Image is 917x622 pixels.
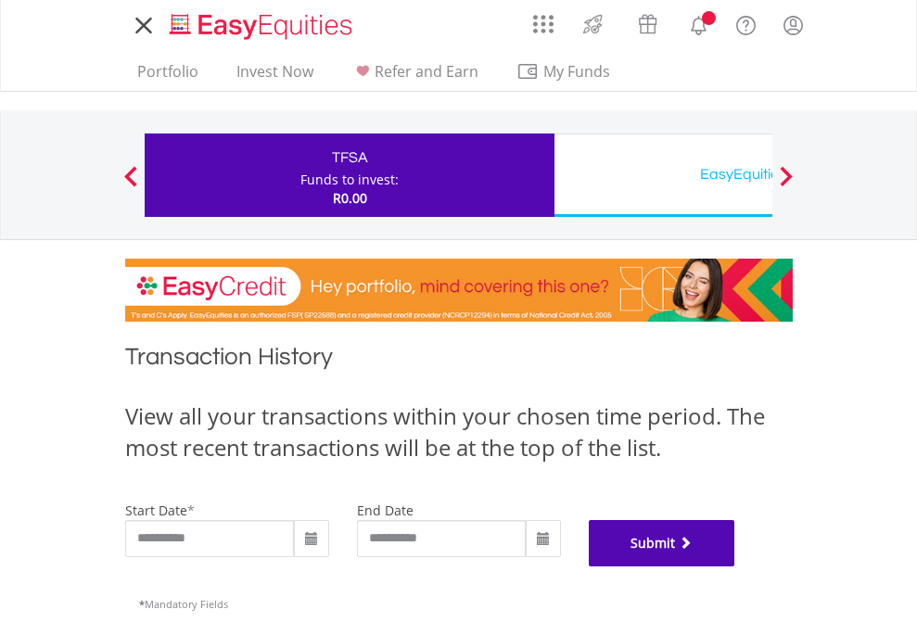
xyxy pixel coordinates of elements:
[589,520,735,566] button: Submit
[375,61,478,82] span: Refer and Earn
[722,5,770,42] a: FAQ's and Support
[516,59,638,83] span: My Funds
[162,5,360,42] a: Home page
[229,62,321,91] a: Invest Now
[533,14,554,34] img: grid-menu-icon.svg
[344,62,486,91] a: Refer and Earn
[770,5,817,45] a: My Profile
[333,189,367,207] span: R0.00
[125,340,793,382] h1: Transaction History
[300,171,399,189] div: Funds to invest:
[675,5,722,42] a: Notifications
[125,400,793,464] div: View all your transactions within your chosen time period. The most recent transactions will be a...
[521,5,566,34] a: AppsGrid
[112,175,149,194] button: Previous
[125,501,187,519] label: start date
[166,11,360,42] img: EasyEquities_Logo.png
[130,62,206,91] a: Portfolio
[156,145,543,171] div: TFSA
[632,9,663,39] img: vouchers-v2.svg
[620,5,675,39] a: Vouchers
[768,175,805,194] button: Next
[139,597,228,611] span: Mandatory Fields
[357,501,414,519] label: end date
[125,259,793,322] img: EasyCredit Promotion Banner
[578,9,608,39] img: thrive-v2.svg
